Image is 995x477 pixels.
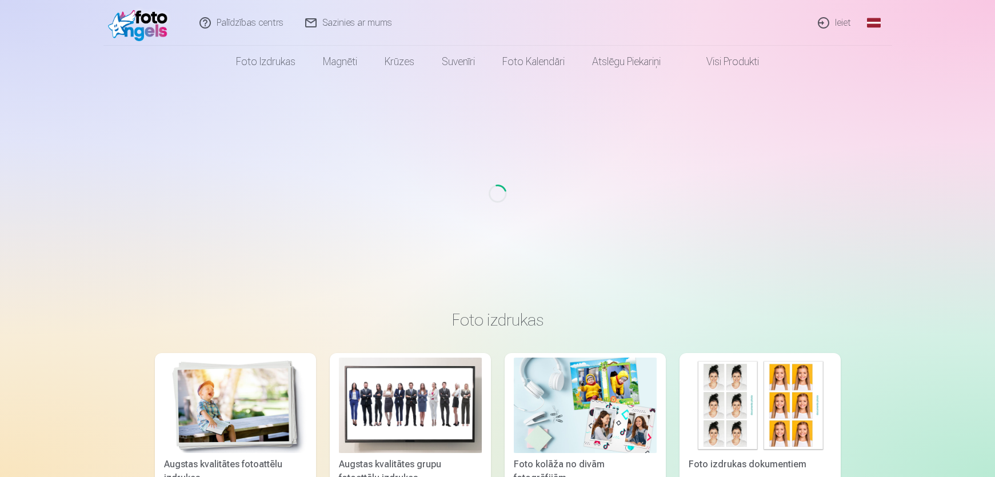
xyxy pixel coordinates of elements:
[674,46,773,78] a: Visi produkti
[578,46,674,78] a: Atslēgu piekariņi
[514,358,657,453] img: Foto kolāža no divām fotogrāfijām
[689,358,832,453] img: Foto izdrukas dokumentiem
[164,310,832,330] h3: Foto izdrukas
[684,458,836,471] div: Foto izdrukas dokumentiem
[489,46,578,78] a: Foto kalendāri
[164,358,307,453] img: Augstas kvalitātes fotoattēlu izdrukas
[371,46,428,78] a: Krūzes
[309,46,371,78] a: Magnēti
[428,46,489,78] a: Suvenīri
[222,46,309,78] a: Foto izdrukas
[108,5,174,41] img: /fa3
[339,358,482,453] img: Augstas kvalitātes grupu fotoattēlu izdrukas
